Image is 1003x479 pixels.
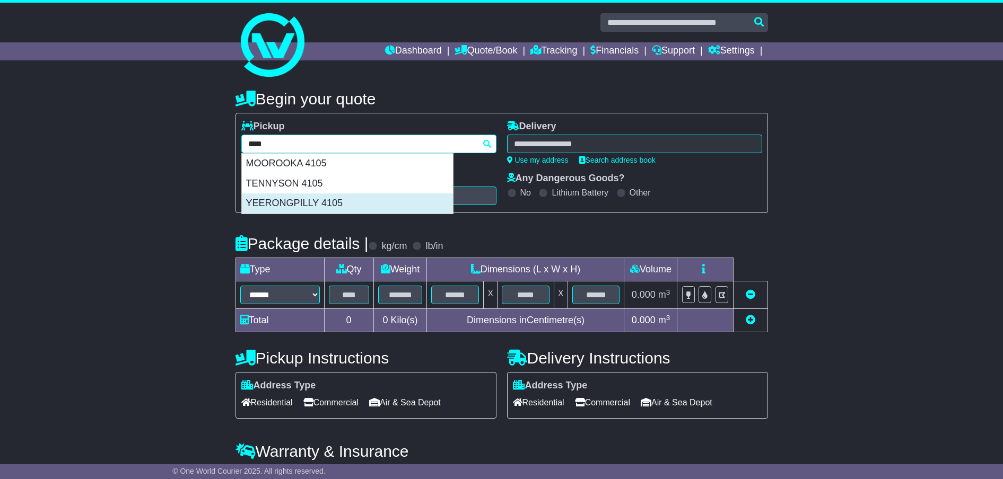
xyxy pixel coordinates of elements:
[236,90,768,108] h4: Begin your quote
[241,135,496,153] typeahead: Please provide city
[427,258,624,281] td: Dimensions (L x W x H)
[513,380,588,392] label: Address Type
[236,442,768,460] h4: Warranty & Insurance
[746,289,755,300] a: Remove this item
[641,394,712,411] span: Air & Sea Depot
[552,188,608,198] label: Lithium Battery
[236,309,324,332] td: Total
[373,258,427,281] td: Weight
[455,42,517,60] a: Quote/Book
[507,121,556,132] label: Delivery
[658,315,670,325] span: m
[236,349,496,367] h4: Pickup Instructions
[303,394,359,411] span: Commercial
[484,281,498,309] td: x
[373,309,427,332] td: Kilo(s)
[666,314,670,322] sup: 3
[632,289,656,300] span: 0.000
[385,42,442,60] a: Dashboard
[242,193,453,214] div: YEERONGPILLY 4105
[324,309,373,332] td: 0
[241,121,285,132] label: Pickup
[172,467,326,475] span: © One World Courier 2025. All rights reserved.
[579,156,656,164] a: Search address book
[241,394,293,411] span: Residential
[554,281,568,309] td: x
[708,42,755,60] a: Settings
[624,258,677,281] td: Volume
[507,173,625,184] label: Any Dangerous Goods?
[590,42,639,60] a: Financials
[241,380,316,392] label: Address Type
[381,241,407,252] label: kg/cm
[427,309,624,332] td: Dimensions in Centimetre(s)
[746,315,755,325] a: Add new item
[513,394,564,411] span: Residential
[242,174,453,194] div: TENNYSON 4105
[324,258,373,281] td: Qty
[507,156,569,164] a: Use my address
[530,42,577,60] a: Tracking
[575,394,630,411] span: Commercial
[242,154,453,174] div: MOOROOKA 4105
[658,289,670,300] span: m
[630,188,651,198] label: Other
[425,241,443,252] label: lb/in
[652,42,695,60] a: Support
[369,394,441,411] span: Air & Sea Depot
[236,258,324,281] td: Type
[520,188,531,198] label: No
[507,349,768,367] h4: Delivery Instructions
[382,315,388,325] span: 0
[632,315,656,325] span: 0.000
[236,235,369,252] h4: Package details |
[666,288,670,296] sup: 3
